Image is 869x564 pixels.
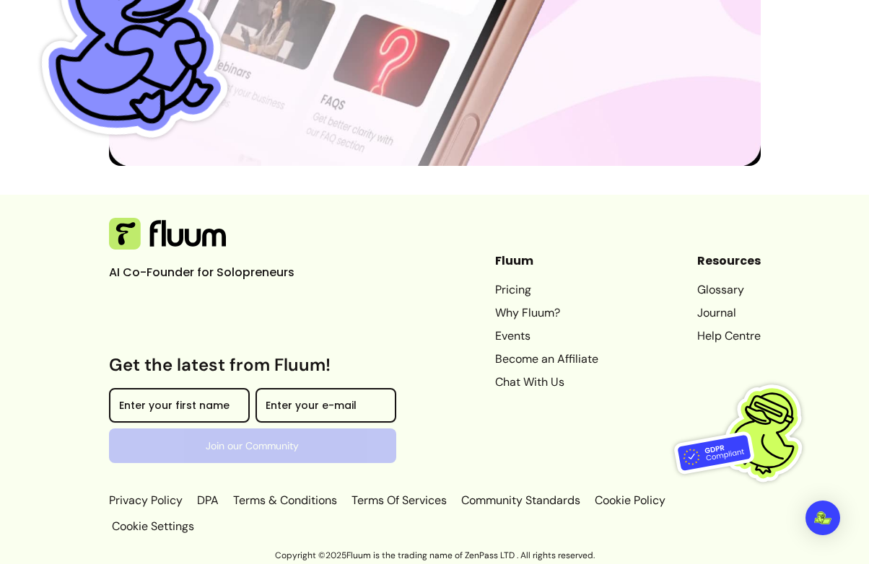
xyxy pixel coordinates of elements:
input: Enter your e-mail [266,401,386,415]
input: Enter your first name [119,401,240,415]
header: Fluum [495,252,598,270]
a: Chat With Us [495,374,598,391]
a: Terms Of Services [349,492,450,509]
a: Help Centre [697,327,761,345]
a: Glossary [697,281,761,299]
a: Cookie Policy [592,492,668,509]
a: Privacy Policy [109,492,185,509]
a: Why Fluum? [495,304,598,322]
a: Terms & Conditions [230,492,340,509]
a: Community Standards [458,492,583,509]
img: Fluum Logo [109,218,226,250]
a: Pricing [495,281,598,299]
header: Resources [697,252,761,270]
p: Cookie Settings [109,518,194,535]
a: DPA [194,492,222,509]
a: Become an Affiliate [495,351,598,368]
a: Journal [697,304,761,322]
a: Events [495,327,598,345]
div: Open Intercom Messenger [805,501,840,535]
h3: Get the latest from Fluum! [109,353,396,376]
p: AI Co-Founder for Solopreneurs [109,264,326,281]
